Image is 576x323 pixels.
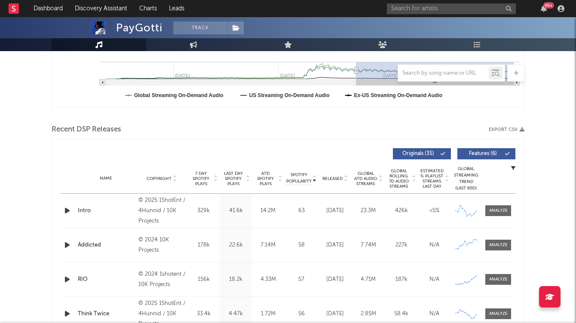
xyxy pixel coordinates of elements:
div: 2.85M [354,310,383,318]
div: 58.4k [387,310,416,318]
div: 23.3M [354,207,383,215]
text: Global Streaming On-Demand Audio [134,92,224,98]
div: [DATE] [321,241,349,250]
div: N/A [420,310,449,318]
div: © 2025 1ShotEnt / 4Hunnid / 10K Projects [138,195,185,226]
span: Spotify Popularity [286,172,312,185]
text: Ex-US Streaming On-Demand Audio [354,92,443,98]
div: 14.2M [254,207,282,215]
div: 156k [190,275,218,284]
div: 178k [190,241,218,250]
div: 56 [286,310,316,318]
div: Global Streaming Trend (Last 60D) [453,166,479,192]
div: [DATE] [321,310,349,318]
div: 4.71M [354,275,383,284]
button: Originals(35) [393,148,451,159]
div: 329k [190,207,218,215]
div: 18.2k [222,275,250,284]
a: Intro [78,207,134,215]
div: Name [78,175,134,182]
span: Estimated % Playlist Streams Last Day [420,168,444,189]
span: Global ATD Audio Streams [354,171,377,186]
input: Search by song name or URL [398,70,489,77]
div: © 2024 10K Projects [138,235,185,256]
div: N/A [420,275,449,284]
div: 187k [387,275,416,284]
div: 227k [387,241,416,250]
div: 1.72M [254,310,282,318]
span: Copyright [147,176,172,181]
div: 33.4k [190,310,218,318]
button: Track [173,21,227,34]
text: US Streaming On-Demand Audio [249,92,330,98]
div: N/A [420,241,449,250]
button: Export CSV [489,127,524,132]
button: Features(6) [457,148,515,159]
a: Addicted [78,241,134,250]
a: RIO [78,275,134,284]
span: Recent DSP Releases [52,125,121,135]
div: 7.14M [254,241,282,250]
div: 4.47k [222,310,250,318]
div: 4.33M [254,275,282,284]
button: 99+ [541,5,547,12]
span: Features ( 6 ) [463,151,502,156]
span: Released [322,176,343,181]
div: 22.6k [222,241,250,250]
div: 41.6k [222,207,250,215]
div: PayGotti [116,21,162,34]
span: Last Day Spotify Plays [222,171,245,186]
span: ATD Spotify Plays [254,171,277,186]
a: Think Twice [78,310,134,318]
input: Search for artists [387,3,516,14]
div: 7.74M [354,241,383,250]
div: 57 [286,275,316,284]
span: 7 Day Spotify Plays [190,171,212,186]
div: 426k [387,207,416,215]
div: <5% [420,207,449,215]
div: © 2024 1shotent / 10K Projects [138,269,185,290]
div: 63 [286,207,316,215]
div: [DATE] [321,275,349,284]
div: 58 [286,241,316,250]
span: Originals ( 35 ) [398,151,438,156]
div: 99 + [543,2,554,9]
div: [DATE] [321,207,349,215]
span: Global Rolling 7D Audio Streams [387,168,411,189]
